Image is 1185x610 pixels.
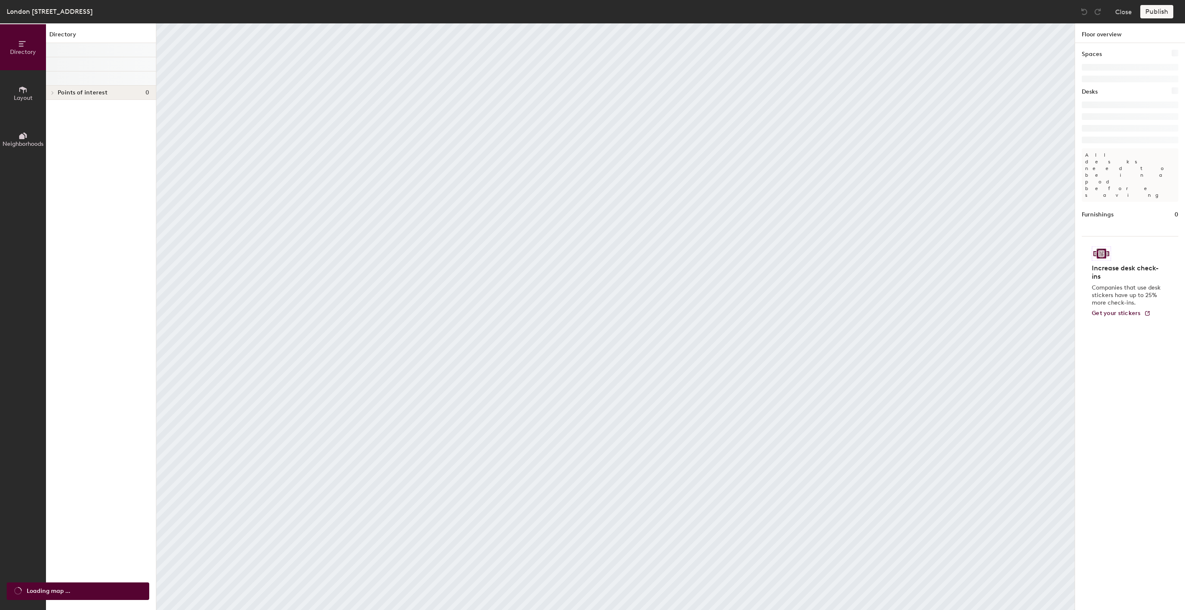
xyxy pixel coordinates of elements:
[7,6,93,17] div: London [STREET_ADDRESS]
[1092,247,1111,261] img: Sticker logo
[1092,310,1141,317] span: Get your stickers
[1082,50,1102,59] h1: Spaces
[1082,210,1114,219] h1: Furnishings
[27,587,70,596] span: Loading map ...
[3,140,43,147] span: Neighborhoods
[1092,264,1163,281] h4: Increase desk check-ins
[1175,210,1178,219] h1: 0
[1092,310,1151,317] a: Get your stickers
[1082,87,1098,97] h1: Desks
[14,94,33,102] span: Layout
[1075,23,1185,43] h1: Floor overview
[58,89,107,96] span: Points of interest
[1080,8,1088,16] img: Undo
[156,23,1075,610] canvas: Map
[1082,148,1178,202] p: All desks need to be in a pod before saving
[145,89,149,96] span: 0
[10,48,36,56] span: Directory
[1092,284,1163,307] p: Companies that use desk stickers have up to 25% more check-ins.
[1115,5,1132,18] button: Close
[46,30,156,43] h1: Directory
[1093,8,1102,16] img: Redo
